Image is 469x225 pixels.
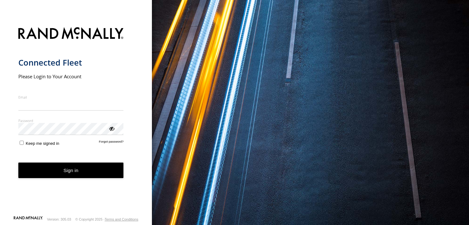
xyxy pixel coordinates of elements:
div: © Copyright 2025 - [75,217,138,221]
a: Forgot password? [99,140,124,146]
button: Sign in [18,163,124,178]
a: Terms and Conditions [105,217,138,221]
a: Visit our Website [14,216,43,222]
label: Email [18,95,124,100]
span: Keep me signed in [26,141,59,146]
input: Keep me signed in [20,141,24,145]
div: ViewPassword [108,125,115,132]
h1: Connected Fleet [18,57,124,68]
label: Password [18,118,124,123]
div: Version: 305.03 [47,217,71,221]
h2: Please Login to Your Account [18,73,124,80]
form: main [18,23,134,215]
img: Rand McNally [18,26,124,42]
